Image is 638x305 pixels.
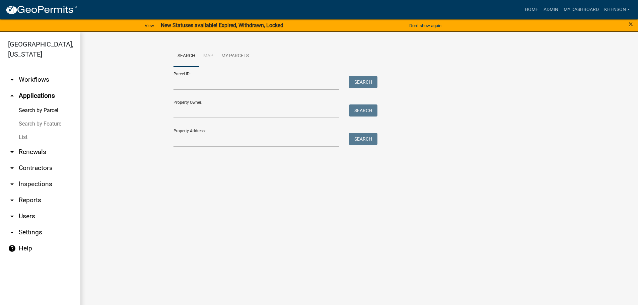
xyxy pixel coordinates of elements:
button: Close [629,20,633,28]
button: Don't show again [407,20,444,31]
a: khenson [601,3,633,16]
i: arrow_drop_down [8,212,16,220]
i: help [8,244,16,252]
a: Search [173,46,199,67]
a: View [142,20,157,31]
a: Home [522,3,541,16]
i: arrow_drop_down [8,164,16,172]
i: arrow_drop_down [8,148,16,156]
i: arrow_drop_down [8,180,16,188]
i: arrow_drop_down [8,196,16,204]
i: arrow_drop_up [8,92,16,100]
a: My Parcels [217,46,253,67]
i: arrow_drop_down [8,76,16,84]
button: Search [349,133,377,145]
button: Search [349,104,377,117]
a: My Dashboard [561,3,601,16]
a: Admin [541,3,561,16]
span: × [629,19,633,29]
strong: New Statuses available! Expired, Withdrawn, Locked [161,22,283,28]
button: Search [349,76,377,88]
i: arrow_drop_down [8,228,16,236]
